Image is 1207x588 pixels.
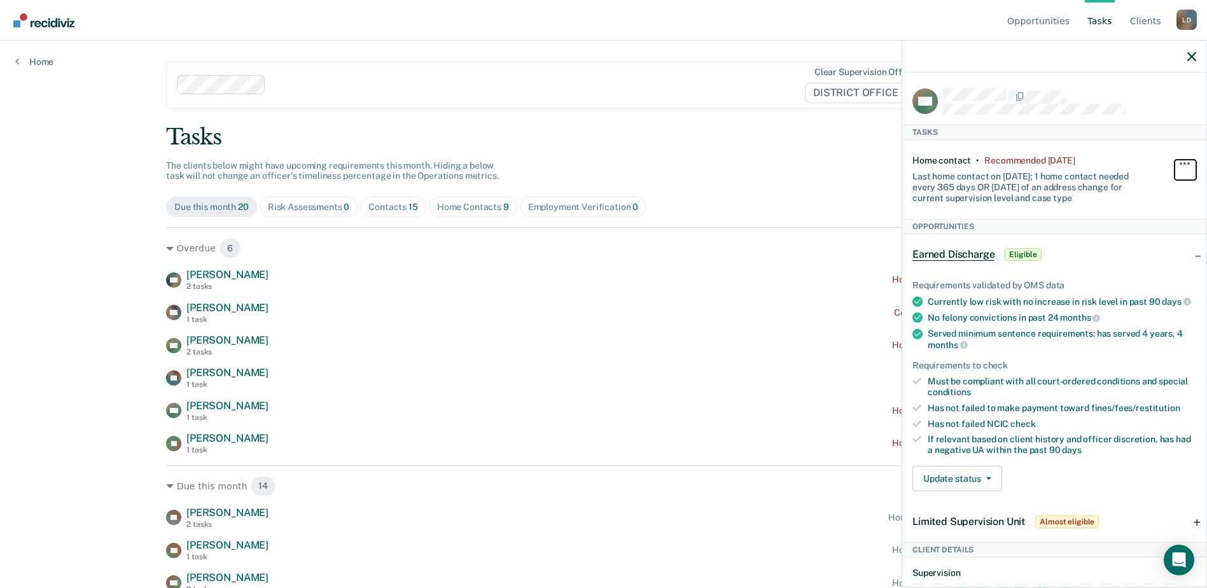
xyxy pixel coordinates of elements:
span: conditions [928,387,971,397]
span: fines/fees/restitution [1091,403,1180,413]
span: [PERSON_NAME] [186,269,269,281]
div: 2 tasks [186,282,269,291]
span: Eligible [1005,248,1041,261]
span: [PERSON_NAME] [186,539,269,551]
div: Contact recommended a month ago [894,307,1041,318]
dt: Supervision [912,568,1196,578]
div: 2 tasks [186,520,269,529]
div: Requirements validated by OMS data [912,280,1196,291]
div: 1 task [186,315,269,324]
div: 1 task [186,413,269,422]
div: 1 task [186,380,269,389]
div: Tasks [902,125,1206,140]
span: [PERSON_NAME] [186,334,269,346]
div: Earned DischargeEligible [902,234,1206,275]
span: [PERSON_NAME] [186,400,269,412]
div: Open Intercom Messenger [1164,545,1194,575]
div: Overdue [166,238,1041,258]
div: If relevant based on client history and officer discretion, has had a negative UA within the past 90 [928,434,1196,456]
div: No felony convictions in past 24 [928,312,1196,323]
div: Client Details [902,542,1206,557]
div: 1 task [186,445,269,454]
button: Update status [912,466,1002,491]
span: [PERSON_NAME] [186,367,269,379]
div: Requirements to check [912,360,1196,371]
span: months [928,340,968,350]
span: [PERSON_NAME] [186,432,269,444]
span: 6 [219,238,241,258]
div: Opportunities [902,219,1206,234]
div: Contacts [368,202,418,213]
span: The clients below might have upcoming requirements this month. Hiding a below task will not chang... [166,160,499,181]
div: Due this month [174,202,249,213]
div: Recommended 15 days ago [984,155,1075,166]
div: Home Contacts [437,202,509,213]
div: Clear supervision officers [814,67,923,78]
span: 15 [408,202,418,212]
span: [PERSON_NAME] [186,507,269,519]
span: [PERSON_NAME] [186,571,269,584]
div: Tasks [166,124,1041,150]
span: check [1010,419,1035,429]
div: Home contact recommended [DATE] [892,438,1041,449]
span: Earned Discharge [912,248,994,261]
div: Home contact recommended [DATE] [892,405,1041,416]
span: 20 [238,202,249,212]
div: 2 tasks [186,347,269,356]
div: Served minimum sentence requirements: has served 4 years, 4 [928,328,1196,350]
button: Profile dropdown button [1176,10,1197,30]
div: Limited Supervision UnitAlmost eligible [902,501,1206,542]
span: months [1060,312,1100,323]
span: DISTRICT OFFICE 4 [805,83,925,103]
div: Home contact recommended [DATE] [892,545,1041,556]
div: Has not failed to make payment toward [928,403,1196,414]
div: • [976,155,979,166]
span: 14 [250,476,276,496]
span: Limited Supervision Unit [912,515,1025,528]
div: Home contact recommended [DATE] [892,340,1041,351]
a: Home [15,56,53,67]
div: Risk Assessments [268,202,350,213]
div: L D [1176,10,1197,30]
span: days [1062,445,1081,455]
img: Recidiviz [13,13,74,27]
div: 1 task [186,552,269,561]
span: [PERSON_NAME] [186,302,269,314]
div: Due this month [166,476,1041,496]
div: Last home contact on [DATE]; 1 home contact needed every 365 days OR [DATE] of an address change ... [912,166,1149,203]
div: Home contact [912,155,971,166]
div: Home contact recommended in a day [888,512,1040,523]
div: Must be compliant with all court-ordered conditions and special [928,376,1196,398]
div: Has not failed NCIC [928,419,1196,430]
span: 0 [344,202,349,212]
div: Home contact recommended [DATE] [892,274,1041,285]
span: Almost eligible [1035,515,1099,528]
div: Currently low risk with no increase in risk level in past 90 [928,296,1196,307]
div: Employment Verification [528,202,639,213]
span: 0 [632,202,638,212]
span: 9 [503,202,509,212]
span: days [1162,297,1190,307]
